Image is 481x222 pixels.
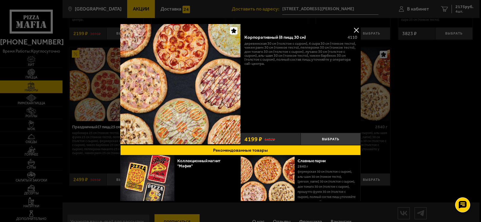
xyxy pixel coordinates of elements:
[177,159,221,168] a: Коллекционный магнит "Мафия"
[265,136,275,141] s: 6452 ₽
[120,145,361,155] button: Рекомендованные товары
[244,35,343,40] div: Корпоративный (8 пицц 30 см)
[298,169,356,205] p: Фермерская 30 см (толстое с сыром), Аль-Шам 30 см (тонкое тесто), [PERSON_NAME] 30 см (толстое с ...
[348,35,357,40] span: 4110
[298,164,308,169] span: 2840 г
[120,24,240,144] img: Корпоративный (8 пицц 30 см)
[244,136,262,142] span: 4199 ₽
[120,24,240,145] a: Корпоративный (8 пицц 30 см)
[301,133,361,145] button: Выбрать
[298,159,331,163] a: Славные парни
[244,41,357,65] p: Деревенская 30 см (толстое с сыром), 4 сыра 30 см (тонкое тесто), Чикен Ранч 30 см (тонкое тесто)...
